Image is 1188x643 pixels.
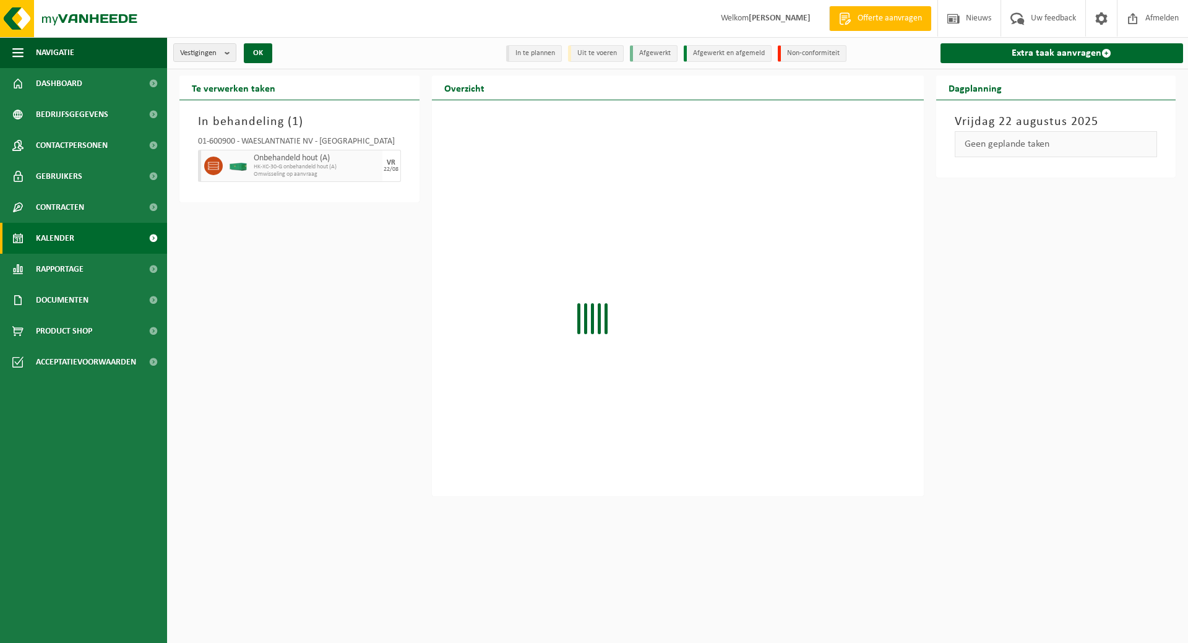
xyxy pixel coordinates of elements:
[36,347,136,378] span: Acceptatievoorwaarden
[568,45,624,62] li: Uit te voeren
[829,6,931,31] a: Offerte aanvragen
[254,153,379,163] span: Onbehandeld hout (A)
[36,37,74,68] span: Navigatie
[684,45,772,62] li: Afgewerkt en afgemeld
[180,44,220,63] span: Vestigingen
[173,43,236,62] button: Vestigingen
[36,161,82,192] span: Gebruikers
[940,43,1184,63] a: Extra taak aanvragen
[749,14,811,23] strong: [PERSON_NAME]
[36,285,88,316] span: Documenten
[384,166,398,173] div: 22/08
[198,137,401,150] div: 01-600900 - WAESLANTNATIE NV - [GEOGRAPHIC_DATA]
[630,45,678,62] li: Afgewerkt
[387,159,395,166] div: VR
[292,116,299,128] span: 1
[955,131,1158,157] div: Geen geplande taken
[36,192,84,223] span: Contracten
[936,76,1014,100] h2: Dagplanning
[198,113,401,131] h3: In behandeling ( )
[955,113,1158,131] h3: Vrijdag 22 augustus 2025
[36,130,108,161] span: Contactpersonen
[432,76,497,100] h2: Overzicht
[506,45,562,62] li: In te plannen
[36,99,108,130] span: Bedrijfsgegevens
[254,163,379,171] span: HK-XC-30-G onbehandeld hout (A)
[36,316,92,347] span: Product Shop
[36,254,84,285] span: Rapportage
[254,171,379,178] span: Omwisseling op aanvraag
[179,76,288,100] h2: Te verwerken taken
[36,68,82,99] span: Dashboard
[244,43,272,63] button: OK
[229,162,247,171] img: HK-XC-30-GN-00
[778,45,846,62] li: Non-conformiteit
[36,223,74,254] span: Kalender
[854,12,925,25] span: Offerte aanvragen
